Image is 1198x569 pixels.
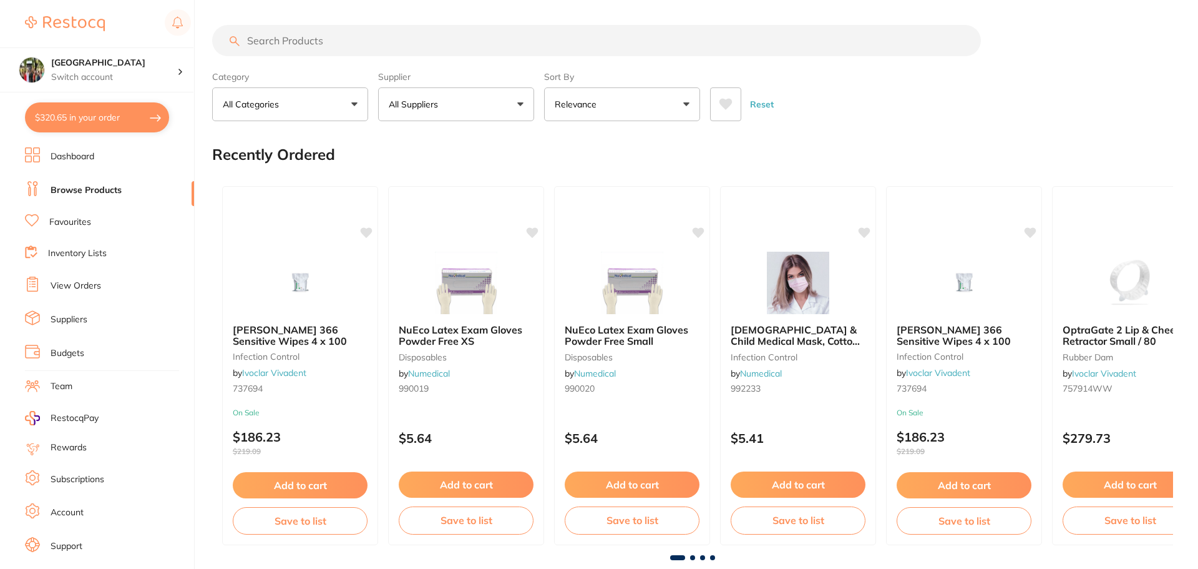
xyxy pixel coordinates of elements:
[389,98,443,111] p: All Suppliers
[242,367,306,379] a: Ivoclar Vivadent
[51,57,177,69] h4: Wanneroo Dental Centre
[51,184,122,197] a: Browse Products
[897,367,970,379] span: by
[1063,324,1197,347] b: OptraGate 2 Lip & Cheek Retractor Small / 80
[233,367,306,379] span: by
[1063,431,1197,445] p: $279.73
[565,431,699,445] p: $5.64
[399,507,533,534] button: Save to list
[574,368,616,379] a: Numedical
[51,442,87,454] a: Rewards
[897,383,1031,393] small: 737694
[731,368,782,379] span: by
[731,324,865,347] b: Lady & Child Medical Mask, Cotton Inner Layer, 3-Ply
[25,16,105,31] img: Restocq Logo
[51,507,84,519] a: Account
[544,71,700,82] label: Sort By
[757,252,839,314] img: Lady & Child Medical Mask, Cotton Inner Layer, 3-Ply
[555,98,601,111] p: Relevance
[399,368,450,379] span: by
[25,411,40,425] img: RestocqPay
[408,368,450,379] a: Numedical
[1063,352,1197,362] small: rubber dam
[51,540,82,553] a: Support
[233,447,368,456] span: $219.09
[897,447,1031,456] span: $219.09
[399,352,533,362] small: disposables
[731,383,865,393] small: 992233
[399,324,533,347] b: NuEco Latex Exam Gloves Powder Free XS
[897,352,1031,362] small: infection control
[565,352,699,362] small: disposables
[731,431,865,445] p: $5.41
[233,324,368,347] b: Durr FD 366 Sensitive Wipes 4 x 100
[378,87,534,121] button: All Suppliers
[565,368,616,379] span: by
[51,412,99,425] span: RestocqPay
[399,431,533,445] p: $5.64
[897,408,1031,417] small: On Sale
[51,280,101,292] a: View Orders
[897,507,1031,535] button: Save to list
[51,473,104,486] a: Subscriptions
[19,57,44,82] img: Wanneroo Dental Centre
[923,252,1005,314] img: Durr FD 366 Sensitive Wipes 4 x 100
[399,472,533,498] button: Add to cart
[897,430,1031,456] p: $186.23
[212,71,368,82] label: Category
[1063,472,1197,498] button: Add to cart
[1072,368,1136,379] a: Ivoclar Vivadent
[592,252,673,314] img: NuEco Latex Exam Gloves Powder Free Small
[51,151,94,163] a: Dashboard
[25,9,105,38] a: Restocq Logo
[731,352,865,362] small: infection control
[1063,368,1136,379] span: by
[25,102,169,132] button: $320.65 in your order
[233,352,368,362] small: infection control
[233,430,368,456] p: $186.23
[51,71,177,84] p: Switch account
[378,71,534,82] label: Supplier
[746,87,777,121] button: Reset
[731,507,865,534] button: Save to list
[399,383,533,393] small: 990019
[233,383,368,393] small: 737694
[48,247,107,260] a: Inventory Lists
[1063,507,1197,534] button: Save to list
[731,472,865,498] button: Add to cart
[233,507,368,535] button: Save to list
[25,411,99,425] a: RestocqPay
[233,408,368,417] small: On Sale
[565,507,699,534] button: Save to list
[897,324,1031,347] b: Durr FD 366 Sensitive Wipes 4 x 100
[544,87,700,121] button: Relevance
[1089,252,1171,314] img: OptraGate 2 Lip & Cheek Retractor Small / 80
[212,25,981,56] input: Search Products
[51,380,72,393] a: Team
[260,252,341,314] img: Durr FD 366 Sensitive Wipes 4 x 100
[51,314,87,326] a: Suppliers
[426,252,507,314] img: NuEco Latex Exam Gloves Powder Free XS
[51,347,84,360] a: Budgets
[906,367,970,379] a: Ivoclar Vivadent
[565,324,699,347] b: NuEco Latex Exam Gloves Powder Free Small
[233,472,368,498] button: Add to cart
[565,383,699,393] small: 990020
[1063,383,1197,393] small: 757914WW
[565,472,699,498] button: Add to cart
[49,216,91,229] a: Favourites
[223,98,284,111] p: All Categories
[212,87,368,121] button: All Categories
[897,472,1031,498] button: Add to cart
[212,146,335,164] h2: Recently Ordered
[740,368,782,379] a: Numedical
